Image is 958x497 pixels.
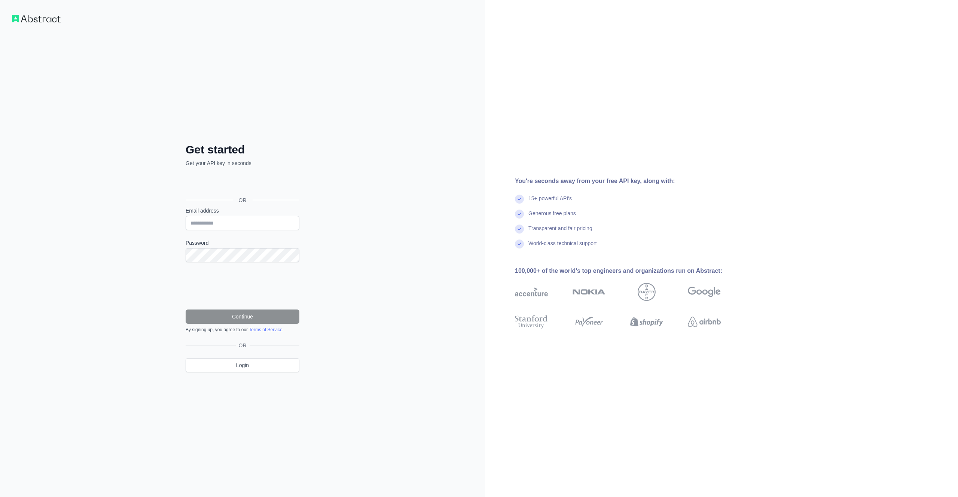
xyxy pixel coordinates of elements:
[515,266,745,275] div: 100,000+ of the world's top engineers and organizations run on Abstract:
[638,283,656,301] img: bayer
[688,283,721,301] img: google
[528,210,576,225] div: Generous free plans
[515,240,524,248] img: check mark
[236,342,250,349] span: OR
[186,310,299,324] button: Continue
[186,358,299,372] a: Login
[186,239,299,247] label: Password
[528,195,572,210] div: 15+ powerful API's
[688,314,721,330] img: airbnb
[186,271,299,301] iframe: reCAPTCHA
[528,225,592,240] div: Transparent and fair pricing
[12,15,61,22] img: Workflow
[573,283,605,301] img: nokia
[515,225,524,234] img: check mark
[186,159,299,167] p: Get your API key in seconds
[515,283,548,301] img: accenture
[182,175,302,192] iframe: Sign in with Google Button
[528,240,597,254] div: World-class technical support
[573,314,605,330] img: payoneer
[186,327,299,333] div: By signing up, you agree to our .
[186,207,299,214] label: Email address
[515,314,548,330] img: stanford university
[249,327,282,332] a: Terms of Service
[630,314,663,330] img: shopify
[515,210,524,219] img: check mark
[515,195,524,204] img: check mark
[515,177,745,186] div: You're seconds away from your free API key, along with:
[233,196,253,204] span: OR
[186,143,299,156] h2: Get started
